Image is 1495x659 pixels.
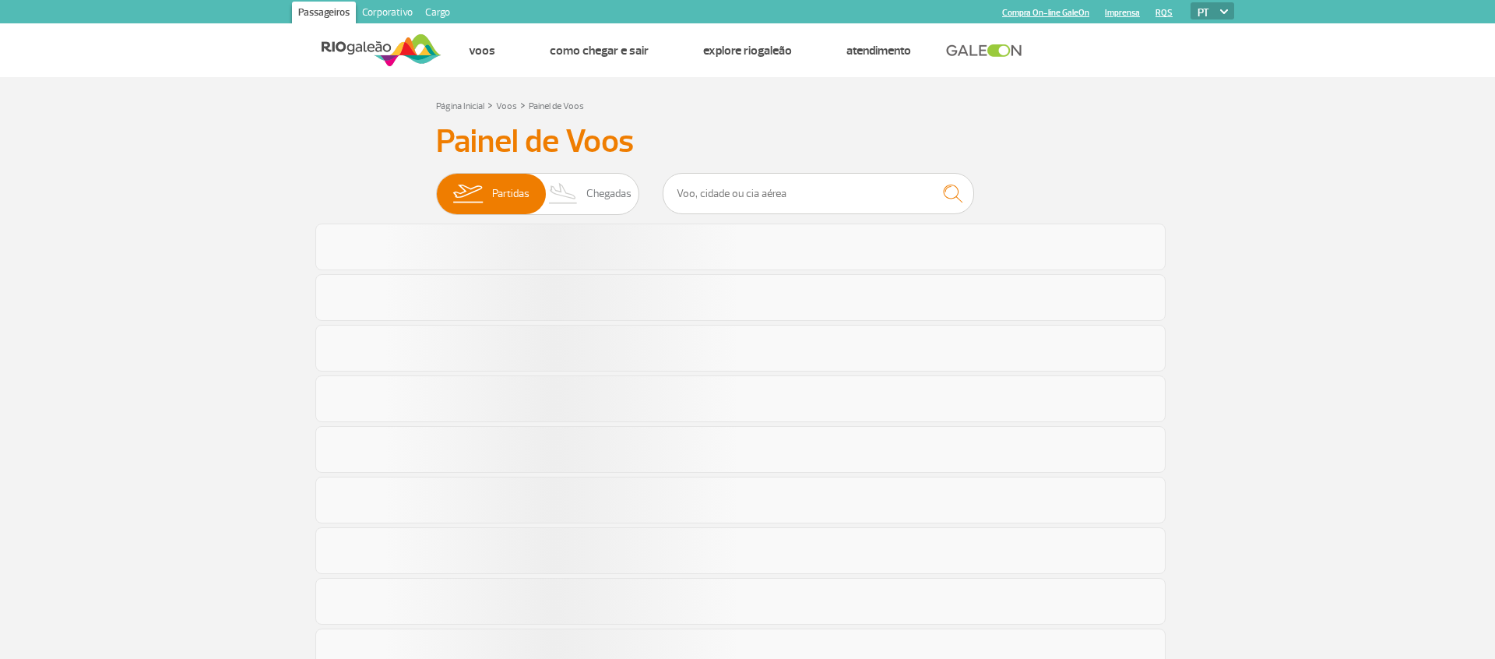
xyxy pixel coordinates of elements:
h3: Painel de Voos [436,122,1059,161]
a: Painel de Voos [529,100,584,112]
a: Explore RIOgaleão [703,43,792,58]
a: Voos [469,43,495,58]
input: Voo, cidade ou cia aérea [663,173,974,214]
a: Atendimento [846,43,911,58]
a: Página Inicial [436,100,484,112]
a: Como chegar e sair [550,43,649,58]
img: slider-embarque [443,174,492,214]
img: slider-desembarque [540,174,586,214]
a: RQS [1156,8,1173,18]
a: > [487,96,493,114]
a: Compra On-line GaleOn [1002,8,1089,18]
a: > [520,96,526,114]
a: Imprensa [1105,8,1140,18]
a: Passageiros [292,2,356,26]
a: Voos [496,100,517,112]
a: Cargo [419,2,456,26]
span: Chegadas [586,174,631,214]
a: Corporativo [356,2,419,26]
span: Partidas [492,174,529,214]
